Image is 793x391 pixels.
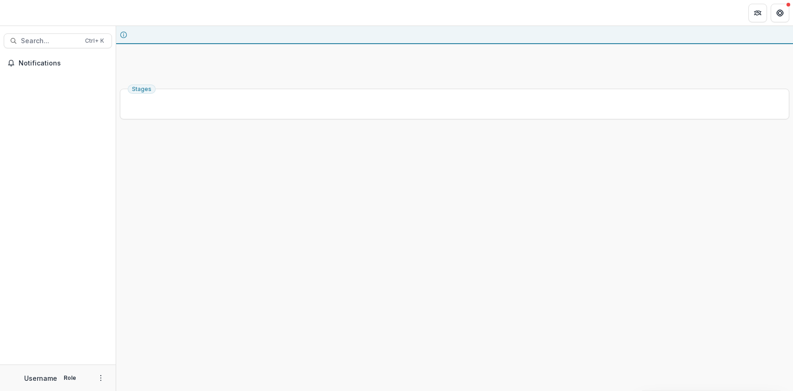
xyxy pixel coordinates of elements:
[748,4,767,22] button: Partners
[95,372,106,384] button: More
[19,59,108,67] span: Notifications
[21,37,79,45] span: Search...
[4,33,112,48] button: Search...
[132,86,151,92] span: Stages
[24,373,57,383] p: Username
[83,36,106,46] div: Ctrl + K
[771,4,789,22] button: Get Help
[4,56,112,71] button: Notifications
[61,374,79,382] p: Role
